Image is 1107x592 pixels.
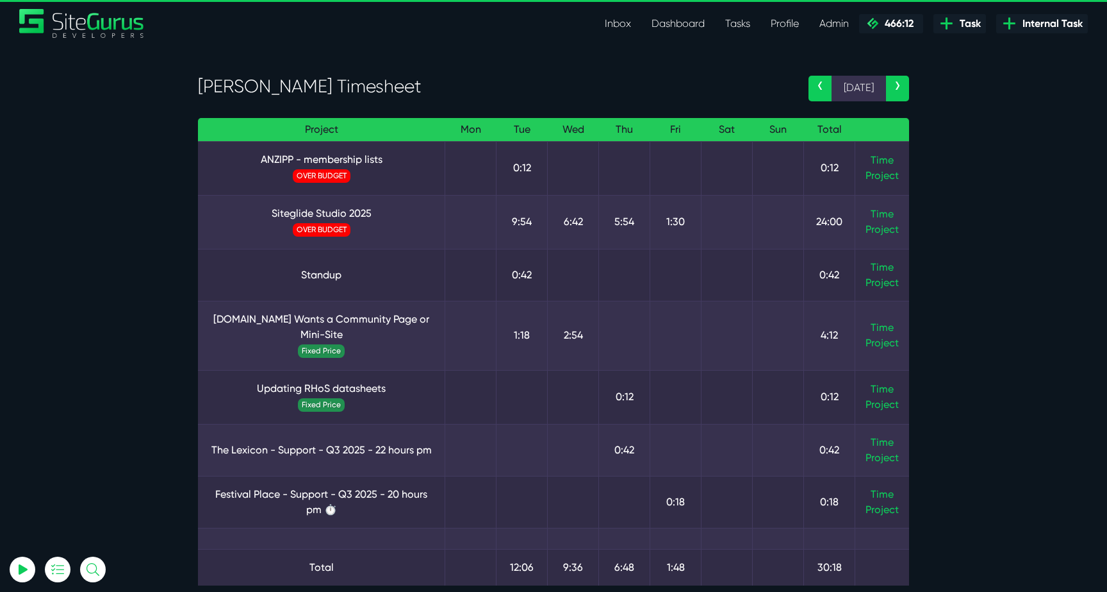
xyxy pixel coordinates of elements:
img: Sitegurus Logo [19,9,145,38]
a: Time [871,154,894,166]
a: Updating RHoS datasheets [208,381,434,396]
td: 0:42 [496,249,548,301]
td: 4:12 [804,301,855,370]
a: Time [871,436,894,448]
a: Dashboard [641,11,715,37]
span: Internal Task [1017,16,1083,31]
span: Fixed Price [298,344,345,358]
a: Project [865,502,899,518]
a: Time [871,208,894,220]
a: Internal Task [996,14,1088,33]
td: 9:54 [496,195,548,249]
th: Sat [701,118,753,142]
td: 6:42 [548,195,599,249]
th: Wed [548,118,599,142]
a: Inbox [594,11,641,37]
td: 1:48 [650,549,701,586]
a: Standup [208,267,434,283]
td: 2:54 [548,301,599,370]
a: Project [865,335,899,351]
td: 0:42 [804,249,855,301]
td: 0:42 [804,424,855,476]
a: The Lexicon - Support - Q3 2025 - 22 hours pm [208,443,434,458]
a: Time [871,261,894,273]
a: Time [871,488,894,500]
td: 1:18 [496,301,548,370]
span: Fixed Price [298,398,345,412]
td: 9:36 [548,549,599,586]
th: Project [198,118,445,142]
td: 24:00 [804,195,855,249]
a: SiteGurus [19,9,145,38]
th: Total [804,118,855,142]
a: Time [871,383,894,395]
th: Tue [496,118,548,142]
span: OVER BUDGET [293,169,350,183]
td: 0:12 [599,370,650,424]
td: 0:18 [804,476,855,528]
th: Sun [753,118,804,142]
td: Total [198,549,445,586]
span: Task [955,16,981,31]
a: Siteglide Studio 2025 [208,206,434,221]
a: Project [865,450,899,466]
th: Mon [445,118,496,142]
td: 0:12 [804,370,855,424]
td: 0:42 [599,424,650,476]
a: ANZIPP - membership lists [208,152,434,167]
td: 0:12 [496,141,548,195]
a: Tasks [715,11,760,37]
a: Profile [760,11,809,37]
th: Fri [650,118,701,142]
a: ‹ [808,76,832,101]
td: 30:18 [804,549,855,586]
span: 466:12 [880,17,914,30]
a: 466:12 [859,14,923,33]
span: OVER BUDGET [293,223,350,237]
td: 12:06 [496,549,548,586]
a: › [886,76,909,101]
a: Project [865,275,899,291]
td: 0:12 [804,141,855,195]
a: Project [865,168,899,183]
a: Time [871,321,894,334]
h3: [PERSON_NAME] Timesheet [198,76,789,97]
td: 0:18 [650,476,701,528]
td: 5:54 [599,195,650,249]
a: [DOMAIN_NAME] Wants a Community Page or Mini-Site [208,312,434,343]
a: Project [865,397,899,412]
a: Task [933,14,986,33]
span: [DATE] [832,76,886,101]
th: Thu [599,118,650,142]
a: Admin [809,11,859,37]
td: 1:30 [650,195,701,249]
a: Project [865,222,899,237]
a: Festival Place - Support - Q3 2025 - 20 hours pm ⏱️ [208,487,434,518]
td: 6:48 [599,549,650,586]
